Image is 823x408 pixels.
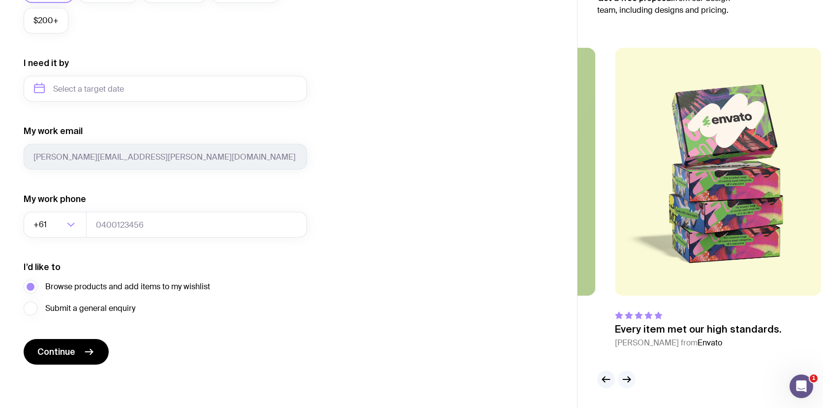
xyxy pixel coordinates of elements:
input: you@email.com [24,144,307,170]
span: Continue [37,346,75,358]
label: I need it by [24,57,69,69]
label: My work email [24,125,83,137]
div: Search for option [24,212,87,238]
cite: [PERSON_NAME] from [615,337,782,349]
span: Submit a general enquiry [45,303,135,314]
iframe: Intercom live chat [790,374,813,398]
span: Browse products and add items to my wishlist [45,281,210,293]
p: Every item met our high standards. [615,323,782,335]
label: My work phone [24,193,86,205]
label: $200+ [24,8,68,34]
label: I’d like to [24,261,61,273]
span: Envato [698,338,722,348]
span: +61 [33,212,49,238]
cite: [PERSON_NAME] from [389,349,595,361]
p: The highest-quality merch with the smoothest ordering experience. [389,323,595,347]
input: Search for option [49,212,64,238]
input: 0400123456 [86,212,307,238]
input: Select a target date [24,76,307,102]
button: Continue [24,339,109,365]
span: 1 [810,374,818,382]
